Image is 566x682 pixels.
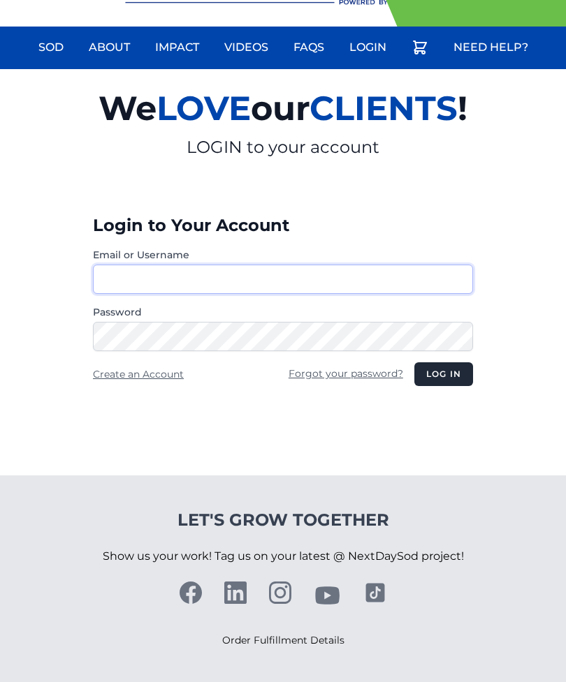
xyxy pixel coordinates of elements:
[157,88,251,128] span: LOVE
[341,31,395,64] a: Login
[30,31,72,64] a: Sod
[310,88,458,128] span: CLIENTS
[147,31,208,64] a: Impact
[103,509,464,531] h4: Let's Grow Together
[414,362,473,386] button: Log in
[11,136,555,158] p: LOGIN to your account
[93,248,473,262] label: Email or Username
[103,531,464,581] p: Show us your work! Tag us on your latest @ NextDaySod project!
[80,31,138,64] a: About
[445,31,537,64] a: Need Help?
[289,367,403,380] a: Forgot your password?
[11,80,555,136] h2: We our !
[93,214,473,237] h3: Login to Your Account
[285,31,333,64] a: FAQs
[216,31,277,64] a: Videos
[222,634,344,646] a: Order Fulfillment Details
[93,368,184,380] a: Create an Account
[93,305,473,319] label: Password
